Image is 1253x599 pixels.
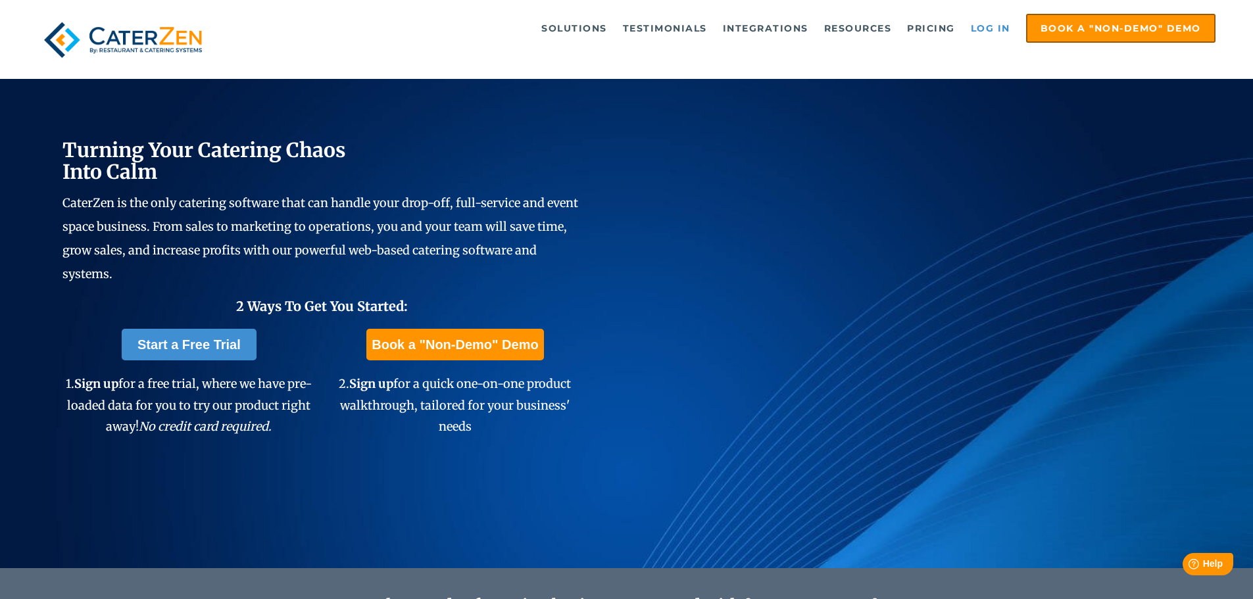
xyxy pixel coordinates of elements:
[900,15,962,41] a: Pricing
[964,15,1017,41] a: Log in
[66,376,312,434] span: 1. for a free trial, where we have pre-loaded data for you to try our product right away!
[1136,548,1239,585] iframe: Help widget launcher
[139,419,272,434] em: No credit card required.
[818,15,898,41] a: Resources
[716,15,815,41] a: Integrations
[339,376,571,434] span: 2. for a quick one-on-one product walkthrough, tailored for your business' needs
[37,14,209,66] img: caterzen
[122,329,257,360] a: Start a Free Trial
[1026,14,1216,43] a: Book a "Non-Demo" Demo
[62,195,578,281] span: CaterZen is the only catering software that can handle your drop-off, full-service and event spac...
[366,329,543,360] a: Book a "Non-Demo" Demo
[239,14,1216,43] div: Navigation Menu
[236,298,408,314] span: 2 Ways To Get You Started:
[74,376,118,391] span: Sign up
[535,15,614,41] a: Solutions
[616,15,714,41] a: Testimonials
[349,376,393,391] span: Sign up
[62,137,346,184] span: Turning Your Catering Chaos Into Calm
